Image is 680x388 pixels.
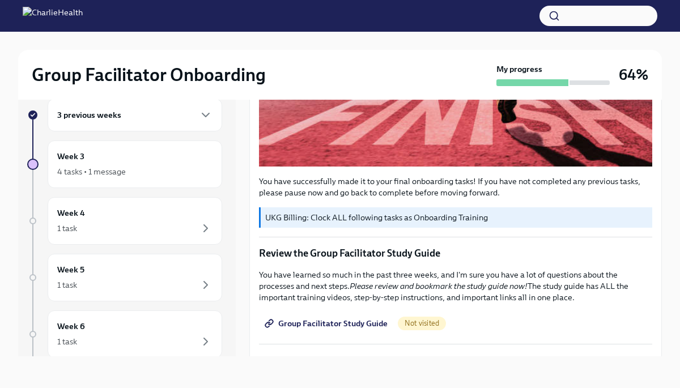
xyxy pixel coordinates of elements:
p: You have successfully made it to your final onboarding tasks! If you have not completed any previ... [259,176,652,198]
a: Week 34 tasks • 1 message [27,140,222,188]
h6: Week 5 [57,263,84,276]
span: Not visited [398,319,446,327]
p: You have learned so much in the past three weeks, and I'm sure you have a lot of questions about ... [259,269,652,303]
em: Please review and bookmark the study guide now! [350,281,528,291]
img: CharlieHealth [23,7,83,25]
a: Group Facilitator Study Guide [259,312,396,335]
span: Group Facilitator Study Guide [267,318,388,329]
strong: My progress [496,63,542,75]
a: Week 51 task [27,254,222,301]
h6: Week 3 [57,150,84,163]
h6: 3 previous weeks [57,109,121,121]
div: 1 task [57,223,77,234]
div: 1 task [57,336,77,347]
a: Week 61 task [27,310,222,358]
h6: Week 4 [57,207,85,219]
p: Take the Final Knowledge Assessment [259,353,652,367]
p: UKG Billing: Clock ALL following tasks as Onboarding Training [265,212,648,223]
div: 1 task [57,279,77,291]
h3: 64% [619,65,648,85]
a: Week 41 task [27,197,222,245]
h2: Group Facilitator Onboarding [32,63,266,86]
h6: Week 6 [57,320,85,332]
p: Review the Group Facilitator Study Guide [259,246,652,260]
div: 4 tasks • 1 message [57,166,126,177]
div: 3 previous weeks [48,99,222,131]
